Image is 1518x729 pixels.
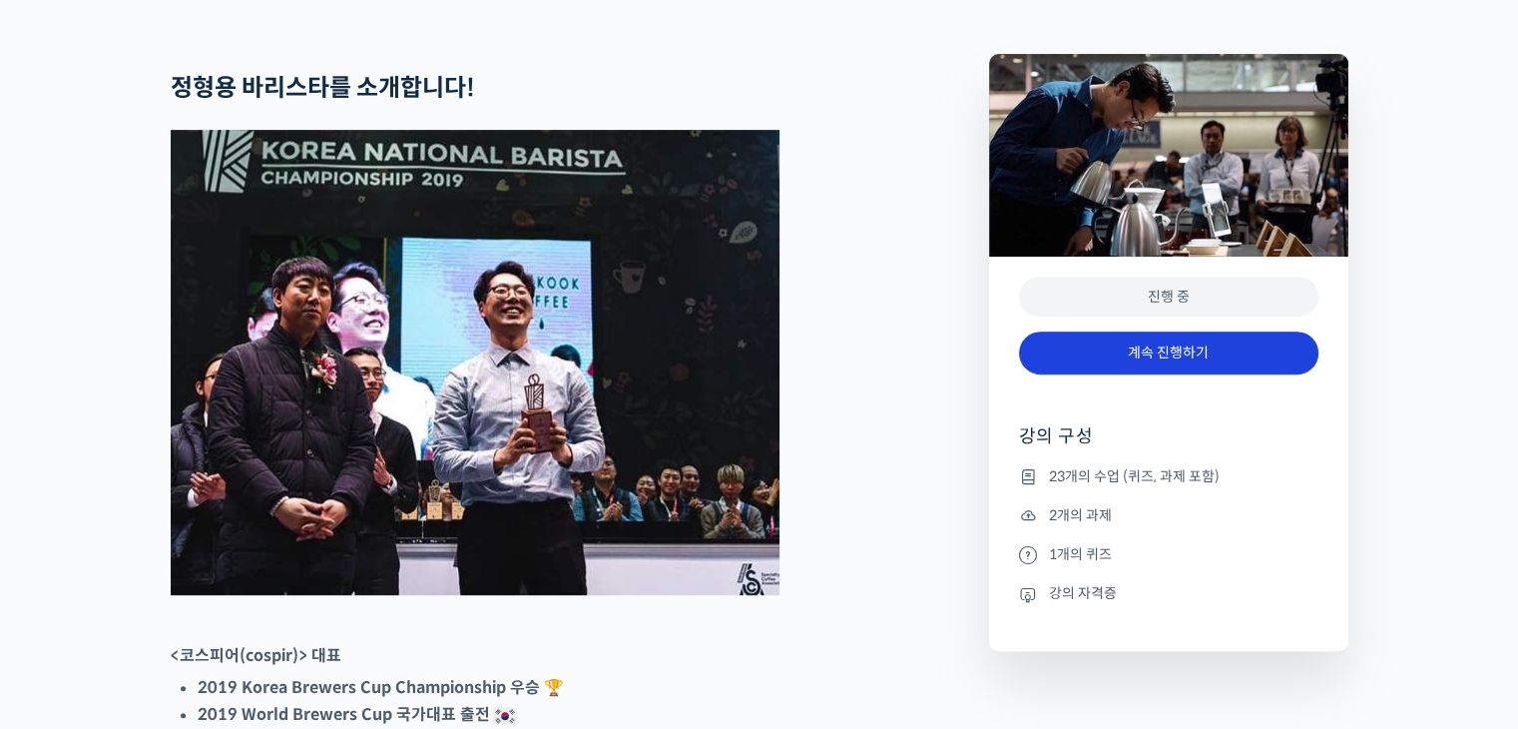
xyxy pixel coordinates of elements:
strong: 2019 World Brewers Cup 국가대표 출전 [198,704,520,725]
strong: <코스피어(cospir)> 대표 [171,645,341,666]
img: 🇰🇷 [493,704,517,728]
a: 설정 [257,563,383,613]
li: 강의 자격증 [1019,582,1318,606]
span: 홈 [63,593,75,609]
strong: 정형용 바리스타를 소개합니다! [171,73,475,103]
a: 대화 [132,563,257,613]
li: 1개의 퀴즈 [1019,542,1318,566]
span: 설정 [308,593,332,609]
li: 2개의 과제 [1019,503,1318,527]
span: 대화 [183,594,207,610]
strong: 2019 Korea Brewers Cup Championship 우승 🏆 [198,677,564,698]
h4: 강의 구성 [1019,424,1318,464]
li: 23개의 수업 (퀴즈, 과제 포함) [1019,464,1318,488]
a: 계속 진행하기 [1019,332,1318,374]
div: 진행 중 [1019,277,1318,318]
a: 홈 [6,563,132,613]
